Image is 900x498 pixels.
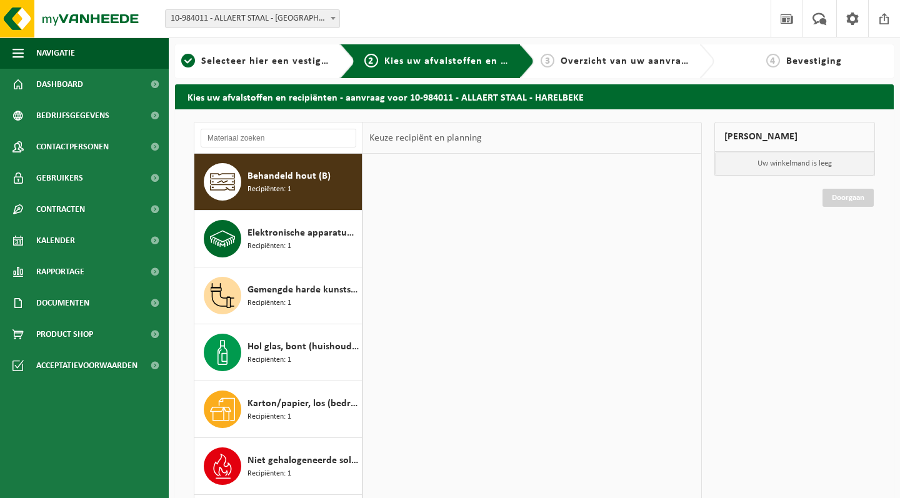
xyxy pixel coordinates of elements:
span: Dashboard [36,69,83,100]
span: Recipiënten: 1 [247,468,291,480]
span: Product Shop [36,319,93,350]
span: Navigatie [36,37,75,69]
button: Behandeld hout (B) Recipiënten: 1 [194,154,362,211]
span: Karton/papier, los (bedrijven) [247,396,359,411]
button: Gemengde harde kunststoffen (PE, PP en PVC), recycleerbaar (industrieel) Recipiënten: 1 [194,267,362,324]
h2: Kies uw afvalstoffen en recipiënten - aanvraag voor 10-984011 - ALLAERT STAAL - HARELBEKE [175,84,894,109]
button: Karton/papier, los (bedrijven) Recipiënten: 1 [194,381,362,438]
span: 10-984011 - ALLAERT STAAL - HARELBEKE [165,9,340,28]
button: Niet gehalogeneerde solventen - hoogcalorisch in 200lt-vat Recipiënten: 1 [194,438,362,495]
span: 2 [364,54,378,67]
div: Keuze recipiënt en planning [363,122,488,154]
span: 3 [541,54,554,67]
p: Uw winkelmand is leeg [715,152,875,176]
button: Hol glas, bont (huishoudelijk) Recipiënten: 1 [194,324,362,381]
input: Materiaal zoeken [201,129,356,147]
span: Selecteer hier een vestiging [201,56,336,66]
span: Documenten [36,287,89,319]
span: Contracten [36,194,85,225]
span: Contactpersonen [36,131,109,162]
span: 4 [766,54,780,67]
span: Recipiënten: 1 [247,354,291,366]
span: Hol glas, bont (huishoudelijk) [247,339,359,354]
span: Recipiënten: 1 [247,184,291,196]
span: Overzicht van uw aanvraag [561,56,692,66]
span: Kalender [36,225,75,256]
span: Kies uw afvalstoffen en recipiënten [384,56,556,66]
span: Rapportage [36,256,84,287]
span: Bevestiging [786,56,842,66]
span: Recipiënten: 1 [247,411,291,423]
a: 1Selecteer hier een vestiging [181,54,330,69]
span: Gemengde harde kunststoffen (PE, PP en PVC), recycleerbaar (industrieel) [247,282,359,297]
a: Doorgaan [822,189,874,207]
span: 1 [181,54,195,67]
span: 10-984011 - ALLAERT STAAL - HARELBEKE [166,10,339,27]
span: Bedrijfsgegevens [36,100,109,131]
span: Acceptatievoorwaarden [36,350,137,381]
span: Behandeld hout (B) [247,169,331,184]
span: Elektronische apparatuur - overige (OVE) [247,226,359,241]
span: Niet gehalogeneerde solventen - hoogcalorisch in 200lt-vat [247,453,359,468]
button: Elektronische apparatuur - overige (OVE) Recipiënten: 1 [194,211,362,267]
span: Gebruikers [36,162,83,194]
div: [PERSON_NAME] [714,122,876,152]
span: Recipiënten: 1 [247,297,291,309]
span: Recipiënten: 1 [247,241,291,252]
